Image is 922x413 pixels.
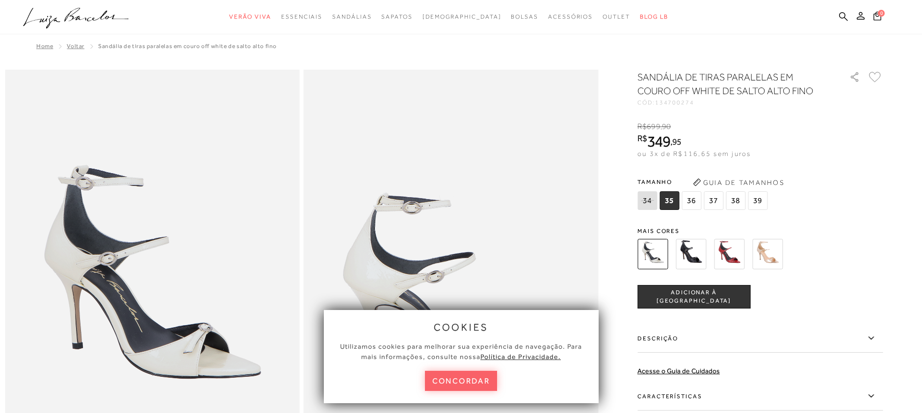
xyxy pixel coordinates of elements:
[422,8,501,26] a: noSubCategoriesText
[603,13,630,20] span: Outlet
[548,13,593,20] span: Acessórios
[637,382,883,411] label: Características
[672,136,682,147] span: 95
[229,8,271,26] a: categoryNavScreenReaderText
[637,134,647,143] i: R$
[637,191,657,210] span: 34
[640,13,668,20] span: BLOG LB
[422,13,501,20] span: [DEMOGRAPHIC_DATA]
[637,239,668,269] img: SANDÁLIA DE TIRAS PARALELAS EM COURO OFF WHITE DE SALTO ALTO FINO
[637,285,750,309] button: ADICIONAR À [GEOGRAPHIC_DATA]
[870,11,884,24] button: 0
[676,239,706,269] img: SANDÁLIA DE TIRAS PARALELAS EM COURO PRETO DE SALTO ALTO FINO
[748,191,767,210] span: 39
[381,13,412,20] span: Sapatos
[548,8,593,26] a: categoryNavScreenReaderText
[281,13,322,20] span: Essenciais
[332,13,371,20] span: Sandálias
[332,8,371,26] a: categoryNavScreenReaderText
[726,191,745,210] span: 38
[281,8,322,26] a: categoryNavScreenReaderText
[229,13,271,20] span: Verão Viva
[752,239,783,269] img: SANDÁLIA DE TIRAS PARALELAS EM METALIZADO DOURADO DE SALTO ALTO FINO
[98,43,277,50] span: SANDÁLIA DE TIRAS PARALELAS EM COURO OFF WHITE DE SALTO ALTO FINO
[660,122,671,131] i: ,
[682,191,701,210] span: 36
[659,191,679,210] span: 35
[67,43,84,50] a: Voltar
[425,371,498,391] button: concordar
[637,367,720,375] a: Acesse o Guia de Cuidados
[662,122,671,131] span: 90
[637,175,770,189] span: Tamanho
[637,228,883,234] span: Mais cores
[637,100,834,105] div: CÓD:
[637,122,647,131] i: R$
[480,353,561,361] a: Política de Privacidade.
[511,13,538,20] span: Bolsas
[878,10,885,17] span: 0
[340,342,582,361] span: Utilizamos cookies para melhorar sua experiência de navegação. Para mais informações, consulte nossa
[689,175,788,190] button: Guia de Tamanhos
[714,239,744,269] img: SANDÁLIA DE TIRAS PARALELAS EM COURO VERMELHO PIMENTA DE SALTO ALTO FINO
[381,8,412,26] a: categoryNavScreenReaderText
[36,43,53,50] a: Home
[640,8,668,26] a: BLOG LB
[638,288,750,306] span: ADICIONAR À [GEOGRAPHIC_DATA]
[603,8,630,26] a: categoryNavScreenReaderText
[511,8,538,26] a: categoryNavScreenReaderText
[637,70,821,98] h1: SANDÁLIA DE TIRAS PARALELAS EM COURO OFF WHITE DE SALTO ALTO FINO
[637,324,883,353] label: Descrição
[647,122,660,131] span: 699
[704,191,723,210] span: 37
[637,150,751,157] span: ou 3x de R$116,65 sem juros
[655,99,694,106] span: 134700274
[670,137,682,146] i: ,
[647,132,670,150] span: 349
[434,322,489,333] span: cookies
